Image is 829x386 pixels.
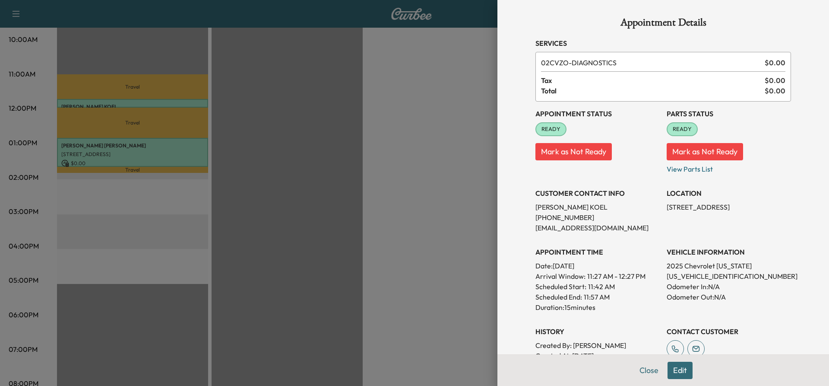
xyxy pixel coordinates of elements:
[535,292,582,302] p: Scheduled End:
[667,326,791,337] h3: CONTACT CUSTOMER
[536,125,566,134] span: READY
[634,362,664,379] button: Close
[541,57,761,68] span: DIAGNOSTICS
[535,351,660,361] p: Created At : [DATE]
[667,292,791,302] p: Odometer Out: N/A
[541,75,765,86] span: Tax
[535,281,586,292] p: Scheduled Start:
[667,143,743,160] button: Mark as Not Ready
[535,38,791,48] h3: Services
[535,261,660,271] p: Date: [DATE]
[667,202,791,212] p: [STREET_ADDRESS]
[535,17,791,31] h1: Appointment Details
[584,292,610,302] p: 11:57 AM
[765,75,785,86] span: $ 0.00
[668,125,697,134] span: READY
[765,57,785,68] span: $ 0.00
[667,261,791,271] p: 2025 Chevrolet [US_STATE]
[535,188,660,198] h3: CUSTOMER CONTACT INFO
[668,362,693,379] button: Edit
[535,247,660,257] h3: APPOINTMENT TIME
[667,108,791,119] h3: Parts Status
[587,271,645,281] span: 11:27 AM - 12:27 PM
[535,143,612,160] button: Mark as Not Ready
[541,86,765,96] span: Total
[667,160,791,174] p: View Parts List
[667,188,791,198] h3: LOCATION
[588,281,615,292] p: 11:42 AM
[667,247,791,257] h3: VEHICLE INFORMATION
[765,86,785,96] span: $ 0.00
[535,326,660,337] h3: History
[535,212,660,223] p: [PHONE_NUMBER]
[535,223,660,233] p: [EMAIL_ADDRESS][DOMAIN_NAME]
[667,271,791,281] p: [US_VEHICLE_IDENTIFICATION_NUMBER]
[535,340,660,351] p: Created By : [PERSON_NAME]
[667,281,791,292] p: Odometer In: N/A
[535,202,660,212] p: [PERSON_NAME] KOEL
[535,302,660,313] p: Duration: 15 minutes
[535,271,660,281] p: Arrival Window:
[535,108,660,119] h3: Appointment Status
